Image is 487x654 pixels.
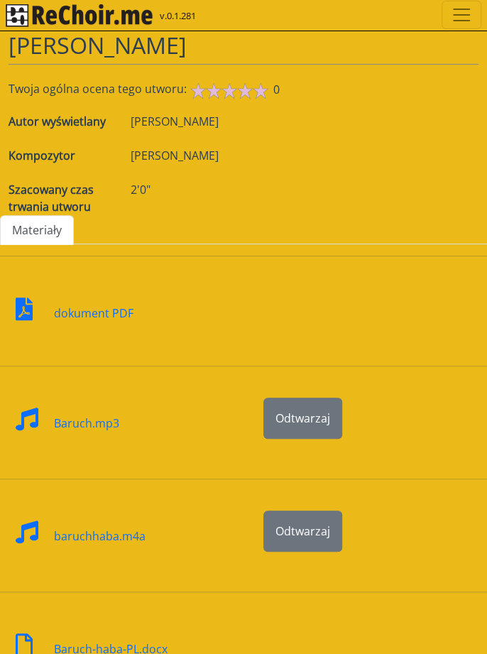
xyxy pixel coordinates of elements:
[9,276,133,337] a: dokument PDF
[160,9,196,23] span: v.0.1.281
[263,511,342,552] button: Odtwarzaj
[275,410,330,426] span: Odtwarzaj
[275,523,330,539] span: Odtwarzaj
[263,398,342,439] button: Odtwarzaj
[442,1,481,29] button: Toggle navigation
[9,73,187,104] span: Twoja ogólna ocena tego utworu:
[54,397,119,432] div: Baruch.mp3
[9,29,187,60] span: [PERSON_NAME]
[6,4,153,27] img: rekłajer mi
[54,287,133,322] div: dokument PDF
[9,386,119,447] a: Baruch.mp3
[54,510,146,545] div: baruchhaba.m4a
[9,499,146,560] a: baruchhaba.m4a
[273,81,280,98] span: 0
